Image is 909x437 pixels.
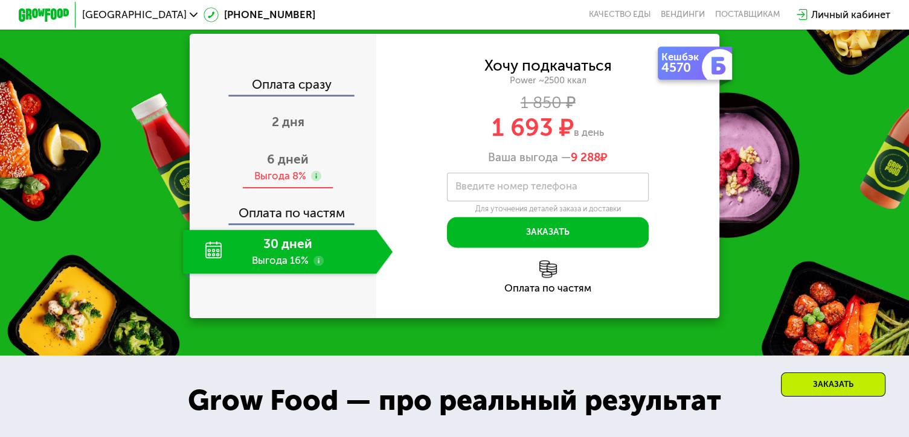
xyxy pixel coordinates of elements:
a: [PHONE_NUMBER] [204,7,315,22]
div: Личный кабинет [811,7,890,22]
div: Заказать [781,372,885,397]
div: Power ~2500 ккал [376,75,720,86]
span: 1 693 ₽ [492,113,574,142]
span: 9 288 [571,150,600,164]
div: 1 850 ₽ [376,95,720,109]
div: поставщикам [715,10,780,20]
span: 2 дня [272,114,304,129]
div: Оплата по частям [376,283,720,293]
div: Оплата по частям [191,194,376,223]
span: [GEOGRAPHIC_DATA] [82,10,187,20]
label: Введите номер телефона [455,183,577,190]
div: Оплата сразу [191,78,376,95]
span: в день [574,126,604,138]
div: Ваша выгода — [376,151,720,165]
button: Заказать [447,217,649,247]
a: Качество еды [589,10,650,20]
img: l6xcnZfty9opOoJh.png [539,260,557,278]
div: Выгода 8% [254,169,306,183]
span: 6 дней [267,152,309,167]
div: Кешбэк [661,52,704,62]
span: ₽ [571,151,608,165]
div: Для уточнения деталей заказа и доставки [447,204,649,214]
a: Вендинги [661,10,705,20]
div: Grow Food — про реальный результат [168,379,740,422]
div: Хочу подкачаться [484,59,612,72]
div: 4570 [661,62,704,74]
